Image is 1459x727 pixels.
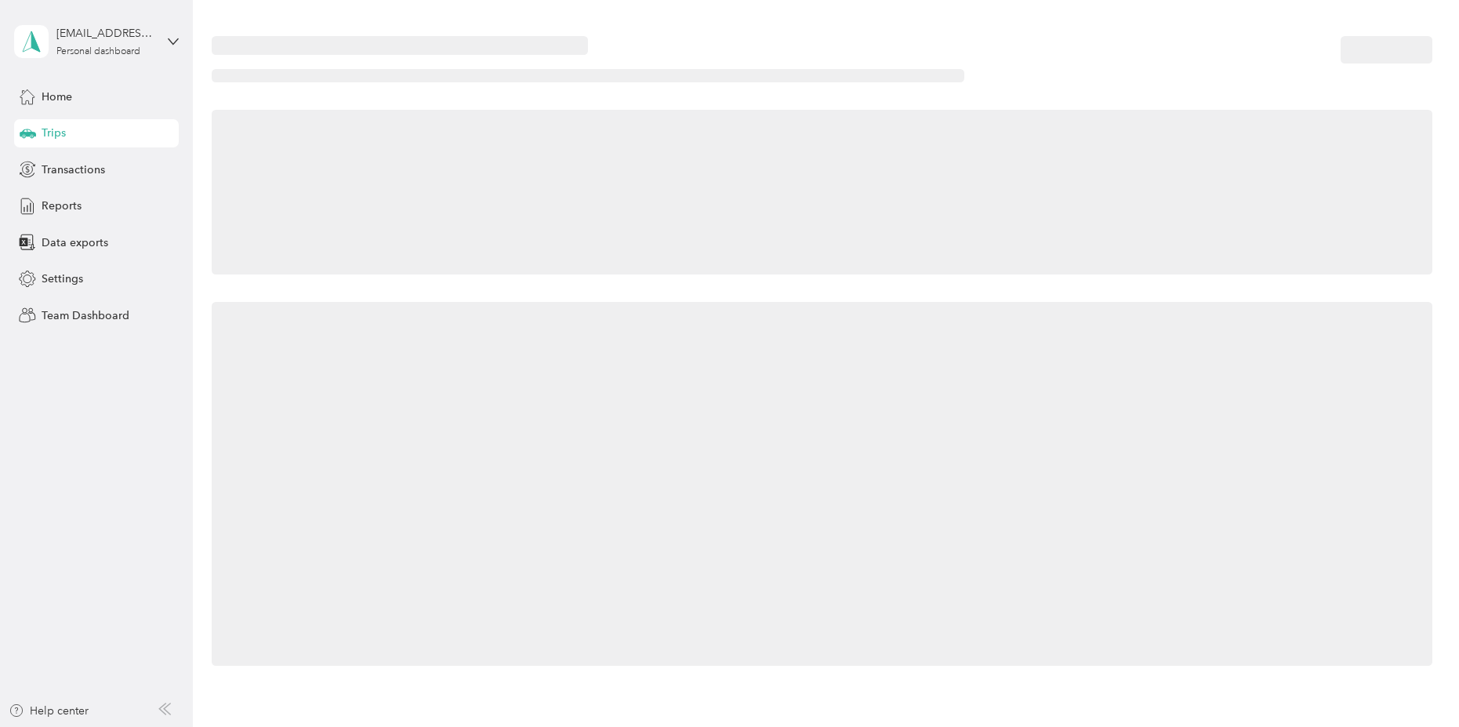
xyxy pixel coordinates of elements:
[42,162,105,178] span: Transactions
[42,234,108,251] span: Data exports
[42,198,82,214] span: Reports
[42,307,129,324] span: Team Dashboard
[42,125,66,141] span: Trips
[56,25,154,42] div: [EMAIL_ADDRESS][DOMAIN_NAME]
[56,47,140,56] div: Personal dashboard
[42,89,72,105] span: Home
[1371,639,1459,727] iframe: Everlance-gr Chat Button Frame
[42,271,83,287] span: Settings
[9,703,89,719] button: Help center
